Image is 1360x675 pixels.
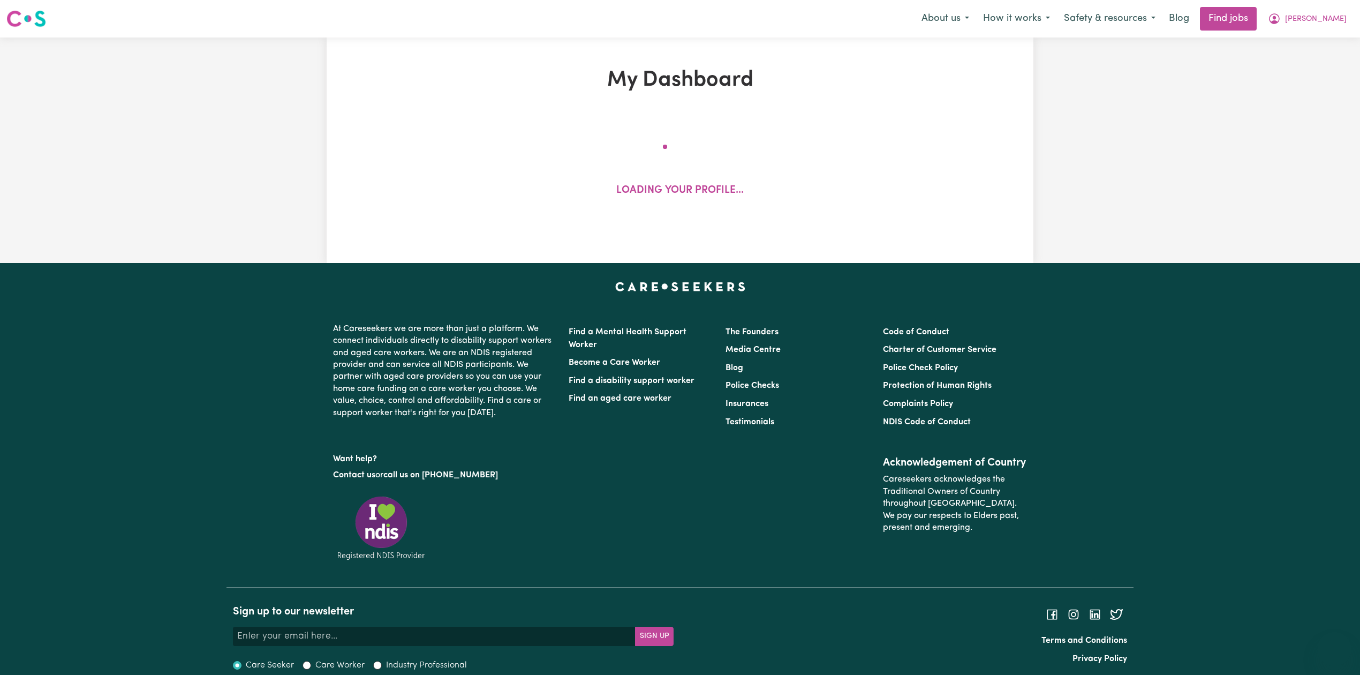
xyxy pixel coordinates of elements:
label: Care Seeker [246,659,294,672]
a: Find a disability support worker [569,377,694,385]
a: Careseekers logo [6,6,46,31]
a: Follow Careseekers on Instagram [1067,610,1080,619]
a: Become a Care Worker [569,358,660,367]
span: [PERSON_NAME] [1285,13,1347,25]
button: Safety & resources [1057,7,1162,30]
p: Want help? [333,449,556,465]
a: Find an aged care worker [569,394,671,403]
p: At Careseekers we are more than just a platform. We connect individuals directly to disability su... [333,319,556,423]
a: Blog [1162,7,1196,31]
a: Complaints Policy [883,400,953,408]
label: Industry Professional [386,659,467,672]
h2: Sign up to our newsletter [233,605,674,618]
a: Protection of Human Rights [883,381,992,390]
p: or [333,465,556,485]
a: Follow Careseekers on Facebook [1046,610,1059,619]
a: Follow Careseekers on LinkedIn [1089,610,1101,619]
a: call us on [PHONE_NUMBER] [383,471,498,479]
p: Loading your profile... [616,183,744,199]
a: Charter of Customer Service [883,346,996,354]
label: Care Worker [315,659,365,672]
input: Enter your email here... [233,627,636,646]
a: Find a Mental Health Support Worker [569,328,686,349]
a: Privacy Policy [1072,655,1127,663]
a: Testimonials [726,418,774,426]
a: Terms and Conditions [1041,636,1127,645]
button: Subscribe [635,627,674,646]
a: Police Checks [726,381,779,390]
a: Code of Conduct [883,328,949,336]
iframe: Button to launch messaging window [1317,632,1351,666]
img: Registered NDIS provider [333,494,429,561]
a: NDIS Code of Conduct [883,418,971,426]
img: Careseekers logo [6,9,46,28]
p: Careseekers acknowledges the Traditional Owners of Country throughout [GEOGRAPHIC_DATA]. We pay o... [883,469,1027,538]
a: Careseekers home page [615,282,745,291]
button: How it works [976,7,1057,30]
a: Media Centre [726,346,781,354]
h2: Acknowledgement of Country [883,456,1027,469]
a: Follow Careseekers on Twitter [1110,610,1123,619]
a: The Founders [726,328,779,336]
button: My Account [1261,7,1354,30]
h1: My Dashboard [451,67,909,93]
a: Police Check Policy [883,364,958,372]
button: About us [915,7,976,30]
a: Find jobs [1200,7,1257,31]
a: Insurances [726,400,768,408]
a: Contact us [333,471,375,479]
a: Blog [726,364,743,372]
